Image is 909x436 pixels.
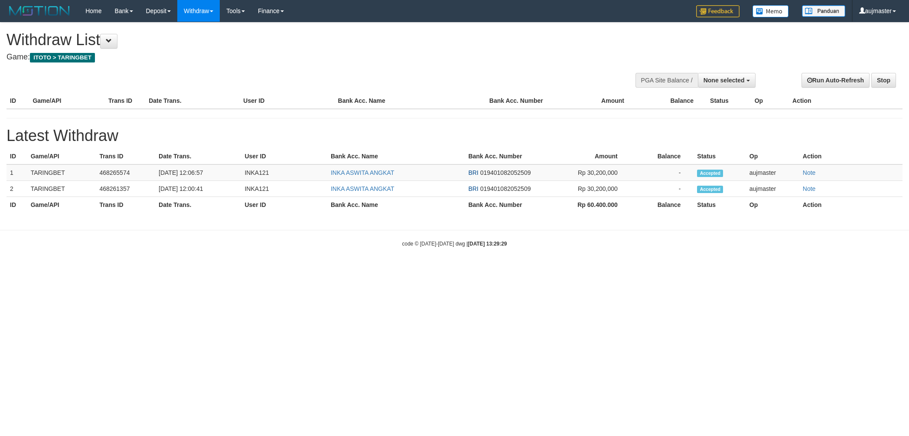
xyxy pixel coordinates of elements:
h1: Latest Withdraw [7,127,902,144]
th: Bank Acc. Number [486,93,562,109]
th: Op [746,197,799,213]
th: User ID [240,93,334,109]
span: BRI [468,185,478,192]
strong: [DATE] 13:29:29 [468,241,507,247]
th: Game/API [27,197,96,213]
td: 1 [7,164,27,181]
th: Bank Acc. Number [465,148,556,164]
small: code © [DATE]-[DATE] dwg | [402,241,507,247]
a: Note [803,169,816,176]
span: ITOTO > TARINGBET [30,53,95,62]
th: Trans ID [96,148,155,164]
img: Feedback.jpg [696,5,740,17]
a: Stop [871,73,896,88]
th: ID [7,148,27,164]
th: Op [751,93,789,109]
th: Status [694,197,746,213]
th: Balance [631,148,694,164]
img: MOTION_logo.png [7,4,72,17]
span: BRI [468,169,478,176]
th: Game/API [27,148,96,164]
th: Action [799,148,902,164]
td: [DATE] 12:06:57 [155,164,241,181]
th: Date Trans. [155,148,241,164]
th: Rp 60.400.000 [556,197,631,213]
th: Balance [637,93,707,109]
th: Bank Acc. Name [327,197,465,213]
button: None selected [698,73,756,88]
td: 2 [7,181,27,197]
td: [DATE] 12:00:41 [155,181,241,197]
td: 468261357 [96,181,155,197]
th: Amount [561,93,637,109]
img: Button%20Memo.svg [753,5,789,17]
span: 019401082052509 [480,169,531,176]
th: Date Trans. [155,197,241,213]
th: Action [799,197,902,213]
td: INKA121 [241,181,327,197]
span: Accepted [697,170,723,177]
th: Game/API [29,93,105,109]
span: Accepted [697,186,723,193]
th: Bank Acc. Name [335,93,486,109]
th: Status [707,93,751,109]
th: Balance [631,197,694,213]
th: Trans ID [105,93,145,109]
th: Trans ID [96,197,155,213]
td: Rp 30,200,000 [556,164,631,181]
th: Amount [556,148,631,164]
td: INKA121 [241,164,327,181]
h1: Withdraw List [7,31,597,49]
td: aujmaster [746,181,799,197]
th: Op [746,148,799,164]
a: INKA ASWITA ANGKAT [331,185,394,192]
span: 019401082052509 [480,185,531,192]
td: TARINGBET [27,181,96,197]
th: Bank Acc. Number [465,197,556,213]
td: - [631,164,694,181]
td: Rp 30,200,000 [556,181,631,197]
td: 468265574 [96,164,155,181]
h4: Game: [7,53,597,62]
th: Date Trans. [145,93,240,109]
th: User ID [241,197,327,213]
td: aujmaster [746,164,799,181]
th: Bank Acc. Name [327,148,465,164]
div: PGA Site Balance / [635,73,698,88]
img: panduan.png [802,5,845,17]
span: None selected [704,77,745,84]
th: ID [7,197,27,213]
a: INKA ASWITA ANGKAT [331,169,394,176]
th: Action [789,93,902,109]
a: Note [803,185,816,192]
th: Status [694,148,746,164]
th: User ID [241,148,327,164]
td: TARINGBET [27,164,96,181]
td: - [631,181,694,197]
th: ID [7,93,29,109]
a: Run Auto-Refresh [801,73,870,88]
